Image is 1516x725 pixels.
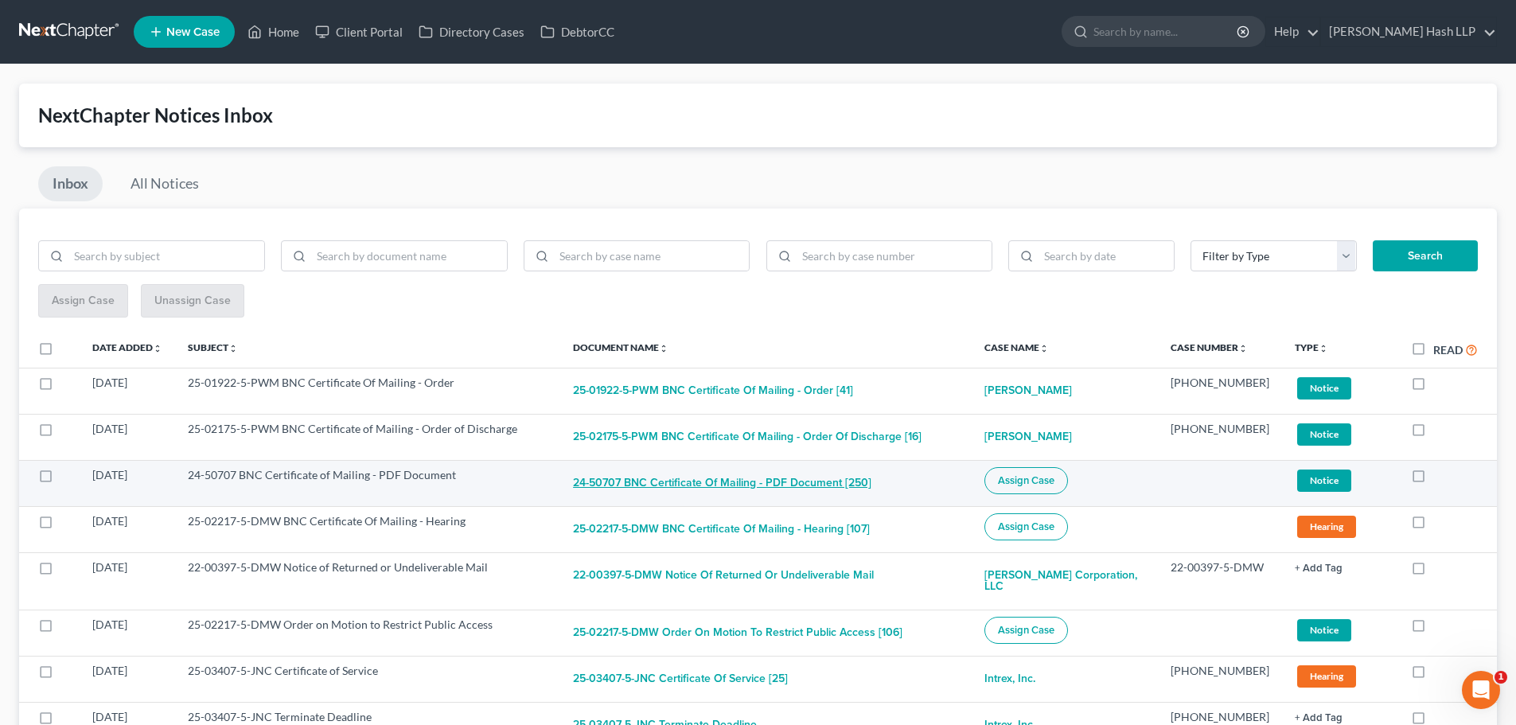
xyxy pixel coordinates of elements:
button: Search [1373,240,1478,272]
i: unfold_more [153,344,162,353]
a: Case Nameunfold_more [984,341,1049,353]
a: Directory Cases [411,18,532,46]
td: 24-50707 BNC Certificate of Mailing - PDF Document [175,460,560,506]
td: [DATE] [80,610,175,656]
span: Assign Case [998,624,1054,637]
a: Typeunfold_more [1295,341,1328,353]
a: Notice [1295,375,1385,401]
a: [PERSON_NAME] [984,421,1072,453]
span: Assign Case [998,474,1054,487]
input: Search by subject [68,241,264,271]
td: [DATE] [80,506,175,552]
button: 25-02175-5-PWM BNC Certificate of Mailing - Order of Discharge [16] [573,421,922,453]
button: Assign Case [984,617,1068,644]
button: + Add Tag [1295,563,1343,574]
td: 25-02175-5-PWM BNC Certificate of Mailing - Order of Discharge [175,414,560,460]
a: Intrex, Inc. [984,663,1054,695]
td: [DATE] [80,656,175,702]
i: unfold_more [1319,344,1328,353]
button: 24-50707 BNC Certificate of Mailing - PDF Document [250] [573,467,871,499]
a: Notice [1295,421,1385,447]
a: [PERSON_NAME] Corporation, LLC [984,559,1145,602]
td: [PHONE_NUMBER] [1158,656,1282,702]
button: 22-00397-5-DMW Notice of Returned or Undeliverable Mail [573,559,874,591]
td: 25-01922-5-PWM BNC Certificate Of Mailing - Order [175,368,560,414]
input: Search by name... [1093,17,1239,46]
i: unfold_more [1039,344,1049,353]
input: Search by date [1039,241,1174,271]
td: [PHONE_NUMBER] [1158,414,1282,460]
a: Hearing [1295,513,1385,540]
label: Read [1433,341,1463,358]
a: Client Portal [307,18,411,46]
a: DebtorCC [532,18,622,46]
input: Search by document name [311,241,507,271]
td: [PHONE_NUMBER] [1158,368,1282,414]
td: 25-03407-5-JNC Certificate of Service [175,656,560,702]
a: + Add Tag [1295,709,1385,725]
span: Assign Case [998,520,1054,533]
div: NextChapter Notices Inbox [38,103,1478,128]
a: Document Nameunfold_more [573,341,668,353]
span: Hearing [1297,665,1356,687]
button: + Add Tag [1295,713,1343,723]
span: 1 [1495,671,1507,684]
a: Notice [1295,617,1385,643]
span: Hearing [1297,516,1356,537]
td: 22-00397-5-DMW Notice of Returned or Undeliverable Mail [175,552,560,610]
a: Case Numberunfold_more [1171,341,1248,353]
td: [DATE] [80,368,175,414]
a: Subjectunfold_more [188,341,238,353]
span: Notice [1297,470,1351,491]
button: 25-01922-5-PWM BNC Certificate Of Mailing - Order [41] [573,375,853,407]
input: Search by case number [797,241,992,271]
td: 25-02217-5-DMW Order on Motion to Restrict Public Access [175,610,560,656]
i: unfold_more [228,344,238,353]
span: Notice [1297,619,1351,641]
button: Assign Case [984,467,1068,494]
td: 25-02217-5-DMW BNC Certificate Of Mailing - Hearing [175,506,560,552]
button: 25-03407-5-JNC Certificate of Service [25] [573,663,788,695]
a: Hearing [1295,663,1385,689]
iframe: Intercom live chat [1462,671,1500,709]
input: Search by case name [554,241,750,271]
span: Notice [1297,423,1351,445]
i: unfold_more [659,344,668,353]
a: + Add Tag [1295,559,1385,575]
span: Notice [1297,377,1351,399]
a: All Notices [116,166,213,201]
a: [PERSON_NAME] Hash LLP [1321,18,1496,46]
span: New Case [166,26,220,38]
a: Help [1266,18,1319,46]
button: Assign Case [984,513,1068,540]
td: 22-00397-5-DMW [1158,552,1282,610]
a: [PERSON_NAME] [984,375,1072,407]
td: [DATE] [80,552,175,610]
td: [DATE] [80,414,175,460]
a: Date Addedunfold_more [92,341,162,353]
td: [DATE] [80,460,175,506]
a: Notice [1295,467,1385,493]
i: unfold_more [1238,344,1248,353]
a: Home [240,18,307,46]
a: Inbox [38,166,103,201]
button: 25-02217-5-DMW Order on Motion to Restrict Public Access [106] [573,617,902,649]
button: 25-02217-5-DMW BNC Certificate Of Mailing - Hearing [107] [573,513,870,545]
